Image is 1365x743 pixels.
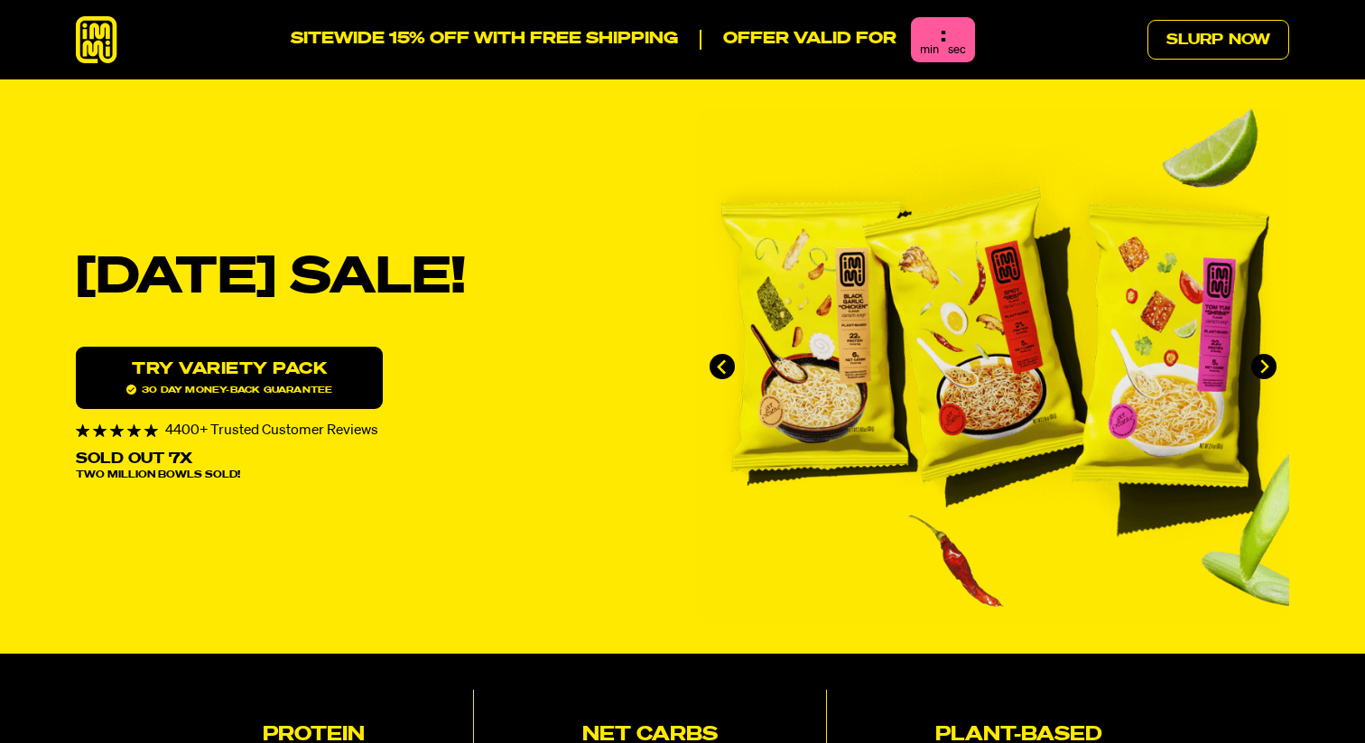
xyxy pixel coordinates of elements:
[76,423,668,438] div: 4400+ Trusted Customer Reviews
[1147,20,1289,60] a: Slurp Now
[920,44,939,56] span: min
[126,385,332,395] span: 30 day money-back guarantee
[697,108,1289,625] li: 1 of 4
[941,24,945,46] div: :
[76,452,192,467] p: Sold Out 7X
[76,347,383,409] a: Try variety Pack30 day money-back guarantee
[710,354,735,379] button: Go to last slide
[1251,354,1277,379] button: Next slide
[948,44,966,56] span: sec
[697,108,1289,625] div: immi slideshow
[76,470,240,480] span: Two Million Bowls Sold!
[76,253,668,303] h1: [DATE] SALE!
[700,30,896,50] p: Offer valid for
[291,30,678,50] p: SITEWIDE 15% OFF WITH FREE SHIPPING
